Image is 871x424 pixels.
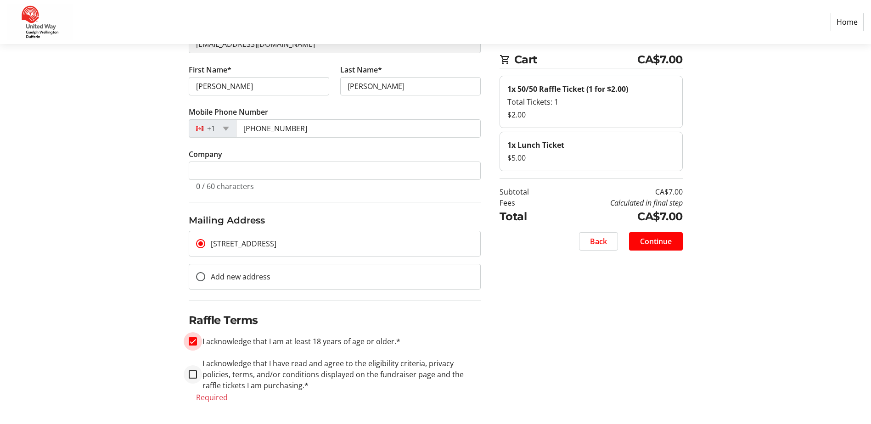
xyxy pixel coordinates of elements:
[514,51,638,68] span: Cart
[507,152,675,163] div: $5.00
[507,140,564,150] strong: 1x Lunch Ticket
[629,232,683,251] button: Continue
[189,149,222,160] label: Company
[637,51,683,68] span: CA$7.00
[579,232,618,251] button: Back
[507,109,675,120] div: $2.00
[340,64,382,75] label: Last Name*
[500,186,552,197] td: Subtotal
[552,197,683,208] td: Calculated in final step
[590,236,607,247] span: Back
[507,96,675,107] div: Total Tickets: 1
[189,312,481,329] h2: Raffle Terms
[189,64,231,75] label: First Name*
[189,106,268,117] label: Mobile Phone Number
[500,197,552,208] td: Fees
[552,186,683,197] td: CA$7.00
[7,4,73,40] img: United Way Guelph Wellington Dufferin's Logo
[831,13,864,31] a: Home
[552,208,683,225] td: CA$7.00
[640,236,672,247] span: Continue
[236,119,481,138] input: (506) 234-5678
[507,84,628,94] strong: 1x 50/50 Raffle Ticket (1 for $2.00)
[197,358,481,391] label: I acknowledge that I have read and agree to the eligibility criteria, privacy policies, terms, an...
[196,181,254,191] tr-character-limit: 0 / 60 characters
[196,393,473,402] tr-error: Required
[197,336,400,347] label: I acknowledge that I am at least 18 years of age or older.*
[211,239,276,249] span: [STREET_ADDRESS]
[205,271,270,282] label: Add new address
[500,208,552,225] td: Total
